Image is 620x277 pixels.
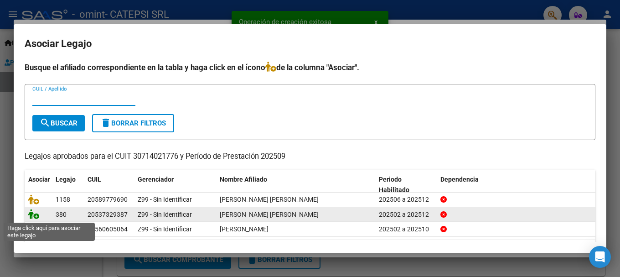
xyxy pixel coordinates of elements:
[134,170,216,200] datatable-header-cell: Gerenciador
[138,211,192,218] span: Z99 - Sin Identificar
[220,176,267,183] span: Nombre Afiliado
[379,224,433,235] div: 202502 a 202510
[589,246,611,268] div: Open Intercom Messenger
[56,225,67,233] span: 206
[84,170,134,200] datatable-header-cell: CUIL
[88,209,128,220] div: 20537329387
[440,176,479,183] span: Dependencia
[379,209,433,220] div: 202502 a 202512
[220,211,319,218] span: BUSTAMANTE LORENZO EMMANUEL
[138,225,192,233] span: Z99 - Sin Identificar
[138,176,174,183] span: Gerenciador
[437,170,596,200] datatable-header-cell: Dependencia
[28,176,50,183] span: Asociar
[25,35,595,52] h2: Asociar Legajo
[40,117,51,128] mat-icon: search
[379,176,409,193] span: Periodo Habilitado
[138,196,192,203] span: Z99 - Sin Identificar
[25,240,595,263] div: 3 registros
[25,151,595,162] p: Legajos aprobados para el CUIT 30714021776 y Período de Prestación 202509
[88,194,128,205] div: 20589779690
[88,176,101,183] span: CUIL
[32,115,85,131] button: Buscar
[220,225,269,233] span: CARUBELLI CONSTANZA
[56,211,67,218] span: 380
[25,170,52,200] datatable-header-cell: Asociar
[220,196,319,203] span: CEBALLOS RUPIL BENICIO
[216,170,375,200] datatable-header-cell: Nombre Afiliado
[25,62,595,73] h4: Busque el afiliado correspondiente en la tabla y haga click en el ícono de la columna "Asociar".
[40,119,77,127] span: Buscar
[379,194,433,205] div: 202506 a 202512
[56,196,70,203] span: 1158
[56,176,76,183] span: Legajo
[52,170,84,200] datatable-header-cell: Legajo
[100,119,166,127] span: Borrar Filtros
[375,170,437,200] datatable-header-cell: Periodo Habilitado
[88,224,128,235] div: 23560605064
[92,114,174,132] button: Borrar Filtros
[100,117,111,128] mat-icon: delete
